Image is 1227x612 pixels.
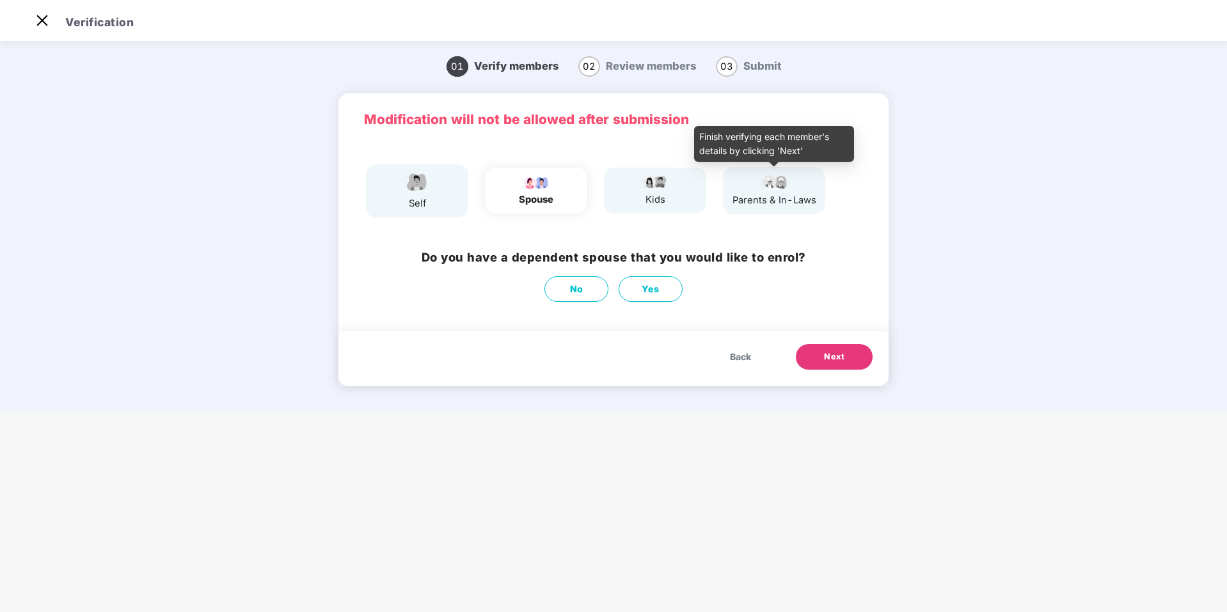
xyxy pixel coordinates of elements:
button: No [544,276,608,302]
div: Finish verifying each member's details by clicking 'Next' [694,126,854,162]
button: Yes [619,276,683,302]
span: No [570,282,583,296]
img: svg+xml;base64,PHN2ZyBpZD0iRW1wbG95ZWVfbWFsZSIgeG1sbnM9Imh0dHA6Ly93d3cudzMub3JnLzIwMDAvc3ZnIiB3aW... [401,171,433,193]
span: Verify members [474,59,559,72]
div: self [401,196,433,211]
span: Submit [743,59,781,72]
span: Back [730,350,751,364]
span: Yes [642,282,660,296]
button: Back [717,344,764,370]
span: 03 [716,56,738,77]
div: Parents & In-laws [732,193,816,208]
h3: Do you have a dependent spouse that you would like to enrol? [422,248,806,267]
span: 01 [447,56,468,77]
button: Next [796,344,873,370]
img: svg+xml;base64,PHN2ZyB4bWxucz0iaHR0cDovL3d3dy53My5vcmcvMjAwMC9zdmciIHdpZHRoPSI5Ny44OTciIGhlaWdodD... [520,174,552,189]
img: svg+xml;base64,PHN2ZyB4bWxucz0iaHR0cDovL3d3dy53My5vcmcvMjAwMC9zdmciIHdpZHRoPSI3OS4wMzciIGhlaWdodD... [639,174,671,189]
p: Modification will not be allowed after submission [364,109,863,130]
div: spouse [519,192,553,207]
span: Next [824,350,844,363]
span: Review members [606,59,697,72]
img: svg+xml;base64,PHN2ZyB3aWR0aD0iOTUiIGhlaWdodD0iNDkiIHZpZXdCb3g9IjAgMCA5NSA0OSIgZmlsbD0ibm9uZSIgeG... [758,173,790,190]
span: 02 [578,56,600,77]
div: kids [639,192,671,207]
